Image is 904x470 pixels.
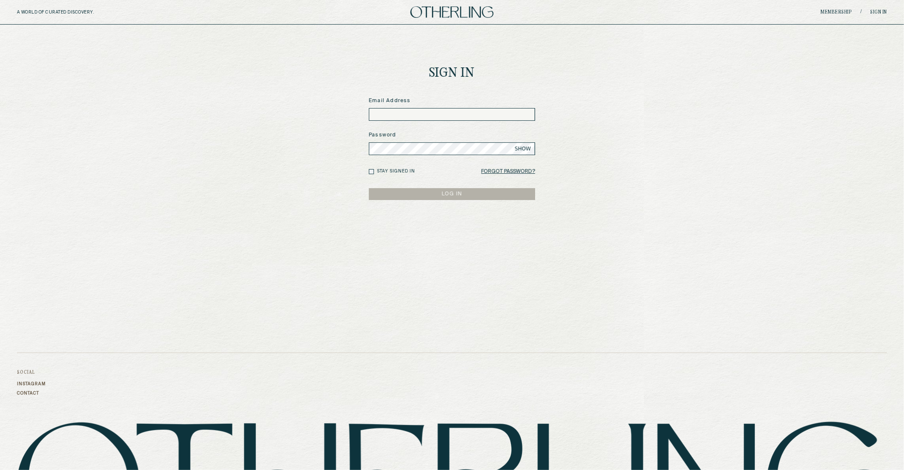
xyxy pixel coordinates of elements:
[369,97,535,105] label: Email Address
[429,67,475,80] h1: Sign In
[369,131,535,139] label: Password
[377,168,415,175] label: Stay signed in
[17,381,46,387] a: Instagram
[515,145,531,152] span: SHOW
[410,6,494,18] img: logo
[17,370,46,375] h3: Social
[871,10,887,15] a: Sign in
[481,166,535,178] a: Forgot Password?
[17,10,131,15] h5: A WORLD OF CURATED DISCOVERY.
[369,188,535,200] button: LOG IN
[821,10,852,15] a: Membership
[861,9,862,15] span: /
[17,391,46,396] a: Contact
